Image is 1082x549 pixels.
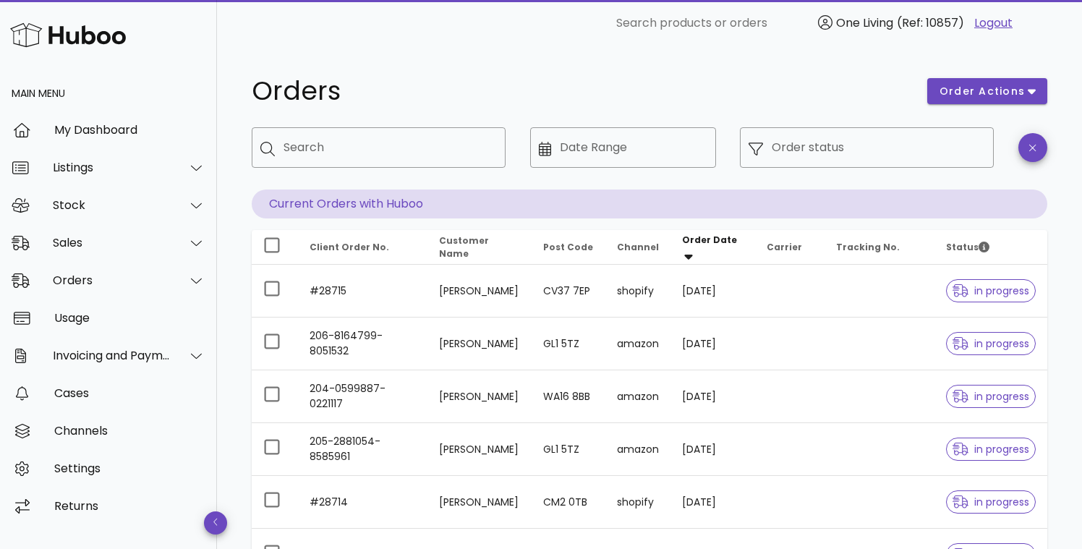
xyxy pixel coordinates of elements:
td: [DATE] [670,265,755,318]
div: Sales [53,236,171,250]
h1: Orders [252,78,910,104]
th: Tracking No. [825,230,934,265]
div: Channels [54,424,205,438]
td: GL1 5TZ [532,423,605,476]
td: shopify [605,265,670,318]
div: Returns [54,499,205,513]
span: Channel [617,241,659,253]
td: WA16 8BB [532,370,605,423]
div: Usage [54,311,205,325]
th: Customer Name [427,230,532,265]
span: in progress [953,339,1029,349]
td: [PERSON_NAME] [427,476,532,529]
span: Customer Name [439,234,489,260]
span: in progress [953,444,1029,454]
td: 204-0599887-0221117 [298,370,427,423]
div: Invoicing and Payments [53,349,171,362]
button: order actions [927,78,1047,104]
td: shopify [605,476,670,529]
div: Cases [54,386,205,400]
th: Carrier [755,230,825,265]
td: amazon [605,370,670,423]
span: Client Order No. [310,241,389,253]
td: amazon [605,318,670,370]
td: [PERSON_NAME] [427,370,532,423]
span: order actions [939,84,1026,99]
a: Logout [974,14,1013,32]
span: One Living [836,14,893,31]
td: #28714 [298,476,427,529]
td: [PERSON_NAME] [427,423,532,476]
th: Client Order No. [298,230,427,265]
td: GL1 5TZ [532,318,605,370]
span: Tracking No. [836,241,900,253]
td: CM2 0TB [532,476,605,529]
td: [PERSON_NAME] [427,265,532,318]
th: Post Code [532,230,605,265]
div: My Dashboard [54,123,205,137]
span: Status [946,241,989,253]
span: in progress [953,497,1029,507]
td: [DATE] [670,370,755,423]
td: #28715 [298,265,427,318]
div: Settings [54,461,205,475]
div: Listings [53,161,171,174]
td: CV37 7EP [532,265,605,318]
td: [DATE] [670,476,755,529]
span: Order Date [682,234,737,246]
span: Post Code [543,241,593,253]
span: in progress [953,391,1029,401]
span: (Ref: 10857) [897,14,964,31]
p: Current Orders with Huboo [252,190,1047,218]
td: 205-2881054-8585961 [298,423,427,476]
td: [PERSON_NAME] [427,318,532,370]
td: [DATE] [670,423,755,476]
div: Stock [53,198,171,212]
img: Huboo Logo [10,20,126,51]
td: 206-8164799-8051532 [298,318,427,370]
div: Orders [53,273,171,287]
span: in progress [953,286,1029,296]
th: Status [934,230,1047,265]
span: Carrier [767,241,802,253]
td: [DATE] [670,318,755,370]
th: Channel [605,230,670,265]
th: Order Date: Sorted descending. Activate to remove sorting. [670,230,755,265]
td: amazon [605,423,670,476]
